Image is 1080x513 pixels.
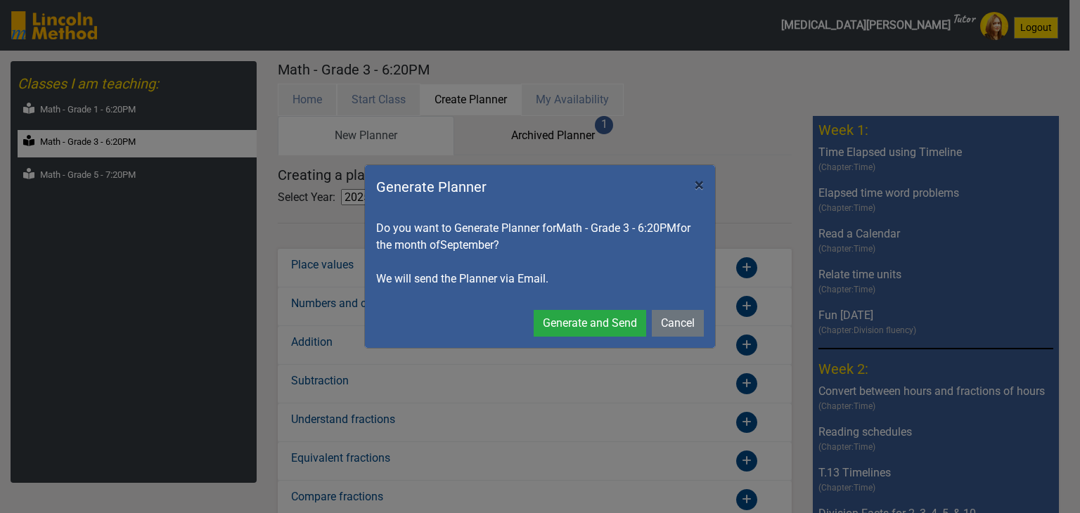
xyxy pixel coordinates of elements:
h5: Generate Planner [376,176,487,197]
div: Do you want to Generate Planner for Math - Grade 3 - 6:20PM for the month of September ? We will ... [365,209,715,299]
span: × [695,175,704,195]
button: Close [683,165,715,204]
button: Cancel [652,310,704,337]
button: Generate and Send [534,310,646,337]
